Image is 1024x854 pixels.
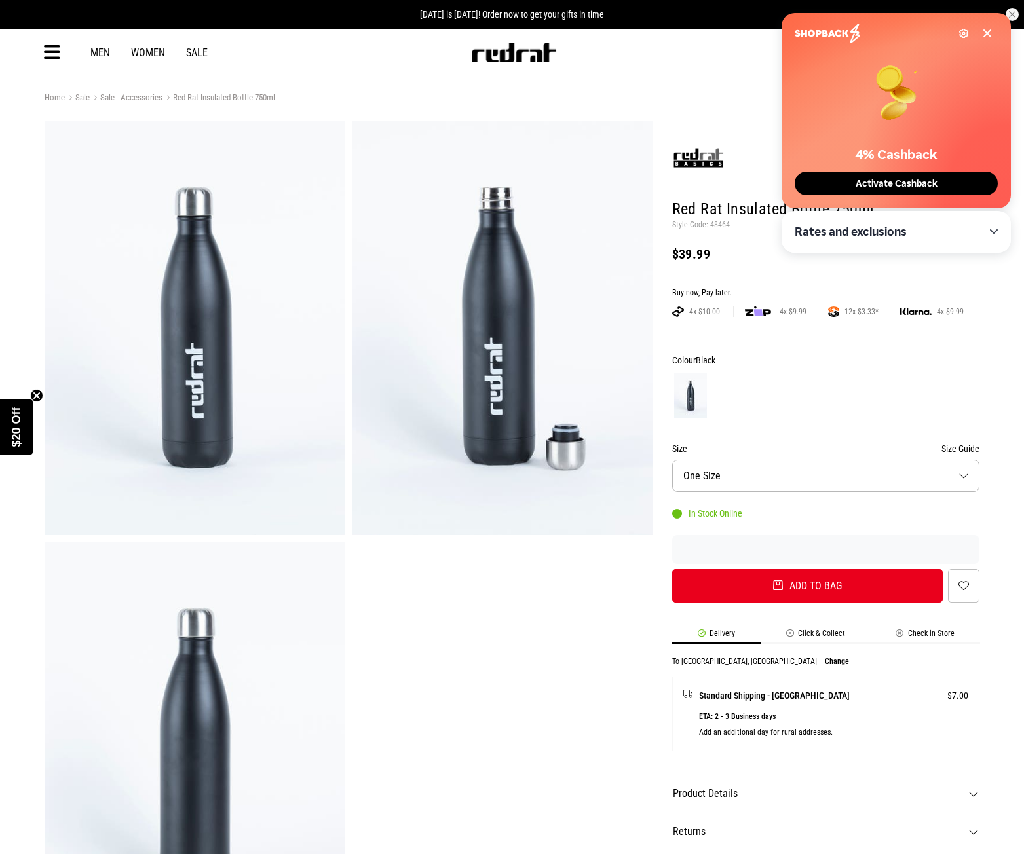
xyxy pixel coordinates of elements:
a: Red Rat Insulated Bottle 750ml [162,92,275,105]
li: Click & Collect [761,629,871,644]
img: Black [674,373,707,418]
div: $39.99 [672,246,980,262]
p: To [GEOGRAPHIC_DATA], [GEOGRAPHIC_DATA] [672,657,817,666]
img: SPLITPAY [828,306,839,317]
img: Red Rat Insulated Bottle 750ml in Black [45,121,345,535]
span: 4x $9.99 [774,306,812,317]
div: In Stock Online [672,508,742,519]
li: Delivery [672,629,761,644]
span: 4x $9.99 [932,306,969,317]
button: Change [825,657,849,666]
span: $7.00 [947,688,968,703]
a: Sale [186,46,208,59]
button: Size Guide [941,441,979,456]
div: Buy now, Pay later. [672,288,980,299]
img: KLARNA [900,308,932,316]
span: [DATE] is [DATE]! Order now to get your gifts in time [420,9,604,20]
button: Add to bag [672,569,943,603]
dt: Product Details [672,775,980,813]
button: Close teaser [30,389,43,402]
a: Women [131,46,165,59]
h1: Red Rat Insulated Bottle 750ml [672,199,980,220]
div: Size [672,441,980,456]
li: Check in Store [871,629,980,644]
a: Home [45,92,65,102]
a: Men [90,46,110,59]
dt: Returns [672,813,980,851]
iframe: Customer reviews powered by Trustpilot [672,543,980,556]
span: 12x $3.33* [839,306,884,317]
span: 4x $10.00 [684,306,725,317]
img: Red Rat Insulated Bottle 750ml in Black [352,121,653,535]
p: Style Code: 48464 [672,220,980,231]
div: Colour [672,352,980,368]
a: Sale - Accessories [90,92,162,105]
img: zip [745,305,771,318]
p: ETA: 2 - 3 Business days Add an additional day for rural addresses. [699,709,969,740]
span: Black [696,355,715,365]
img: Redrat logo [470,43,557,62]
a: Sale [65,92,90,105]
img: Basics by Red Rat [672,132,725,184]
span: $20 Off [10,407,23,447]
span: Standard Shipping - [GEOGRAPHIC_DATA] [699,688,850,703]
span: One Size [683,470,721,482]
img: AFTERPAY [672,306,684,317]
button: One Size [672,460,980,492]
